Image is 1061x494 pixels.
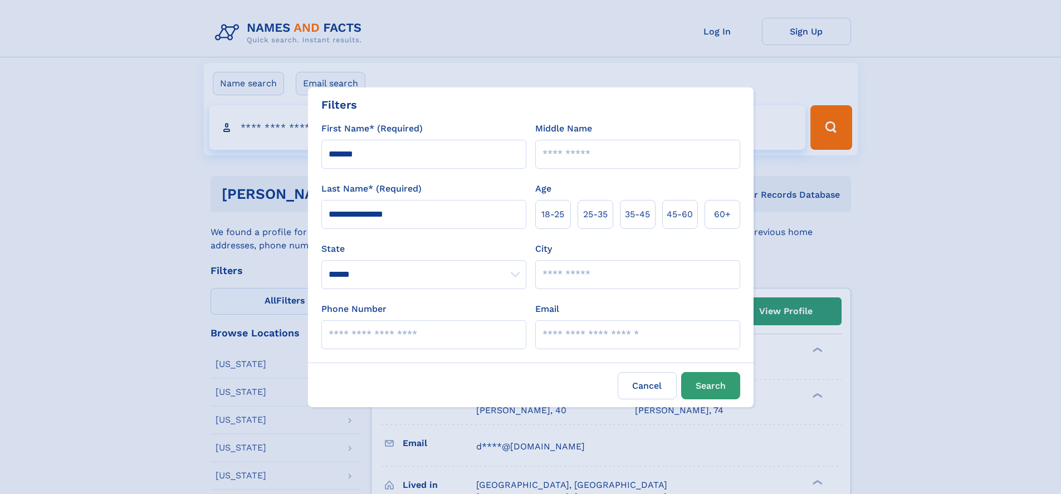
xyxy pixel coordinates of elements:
[535,122,592,135] label: Middle Name
[535,182,551,195] label: Age
[321,242,526,256] label: State
[681,372,740,399] button: Search
[625,208,650,221] span: 35‑45
[535,242,552,256] label: City
[583,208,608,221] span: 25‑35
[541,208,564,221] span: 18‑25
[618,372,677,399] label: Cancel
[321,122,423,135] label: First Name* (Required)
[535,302,559,316] label: Email
[714,208,731,221] span: 60+
[321,182,422,195] label: Last Name* (Required)
[667,208,693,221] span: 45‑60
[321,96,357,113] div: Filters
[321,302,387,316] label: Phone Number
